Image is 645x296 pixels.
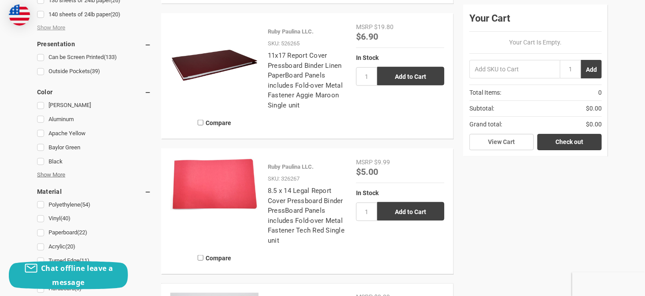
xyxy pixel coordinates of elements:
[170,158,259,210] img: 8.5 x 14 Legal Report Cover Pressboard Binder PressBoard Panels includes Fold-over Metal Fastener...
[170,251,259,265] label: Compare
[537,134,602,151] a: Check out
[37,39,151,49] h5: Presentation
[469,88,501,97] span: Total Items:
[469,11,602,32] div: Your Cart
[374,159,390,166] span: $9.99
[37,142,151,154] a: Baylor Green
[356,53,444,62] div: In Stock
[65,243,75,250] span: (20)
[37,87,151,97] h5: Color
[37,100,151,111] a: [PERSON_NAME]
[377,202,444,221] input: Add to Cart
[37,199,151,211] a: Polyethylene
[37,52,151,63] a: Can be Screen Printed
[356,22,373,32] div: MSRP
[37,170,65,179] span: Show More
[268,174,300,183] p: SKU: 326267
[37,23,65,32] span: Show More
[80,201,90,208] span: (54)
[37,128,151,140] a: Apache Yellow
[572,272,645,296] iframe: Google Customer Reviews
[469,134,534,151] a: View Cart
[469,104,494,113] span: Subtotal:
[356,188,444,197] div: In Stock
[586,104,602,113] span: $0.00
[79,257,90,264] span: (11)
[104,54,117,60] span: (133)
[198,120,203,126] input: Compare
[268,39,300,48] p: SKU: 526265
[90,68,100,74] span: (39)
[598,88,602,97] span: 0
[374,23,394,30] span: $19.80
[9,261,128,289] button: Chat offline leave a message
[268,52,343,109] a: 11x17 Report Cover Pressboard Binder Linen PaperBoard Panels includes Fold-over Metal Fastener Ag...
[77,229,87,236] span: (22)
[377,67,444,85] input: Add to Cart
[356,30,378,42] span: $6.90
[37,114,151,126] a: Aluminum
[581,60,602,78] button: Add
[37,186,151,197] h5: Material
[356,166,378,177] span: $5.00
[9,4,30,26] img: duty and tax information for United States
[198,255,203,261] input: Compare
[37,241,151,253] a: Acrylic
[469,120,502,129] span: Grand total:
[170,158,259,246] a: 8.5 x 14 Legal Report Cover Pressboard Binder PressBoard Panels includes Fold-over Metal Fastener...
[469,38,602,47] p: Your Cart Is Empty.
[170,22,259,111] img: 11x17 Report Cover Pressboard Binder Linen PaperBoard Panels includes Fold-over Metal Fastener Ag...
[469,60,560,78] input: Add SKU to Cart
[37,156,151,168] a: Black
[37,66,151,78] a: Outside Pockets
[356,158,373,167] div: MSRP
[37,255,151,267] a: Turned Edge
[268,187,345,244] a: 8.5 x 14 Legal Report Cover Pressboard Binder PressBoard Panels includes Fold-over Metal Fastener...
[268,27,314,36] p: Ruby Paulina LLC.
[60,215,71,222] span: (40)
[586,120,602,129] span: $0.00
[37,227,151,239] a: Paperboard
[110,11,120,18] span: (20)
[268,163,314,171] p: Ruby Paulina LLC.
[170,115,259,130] label: Compare
[41,263,113,287] span: Chat offline leave a message
[37,9,151,21] a: 140 sheets of 24lb paper
[37,213,151,225] a: Vinyl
